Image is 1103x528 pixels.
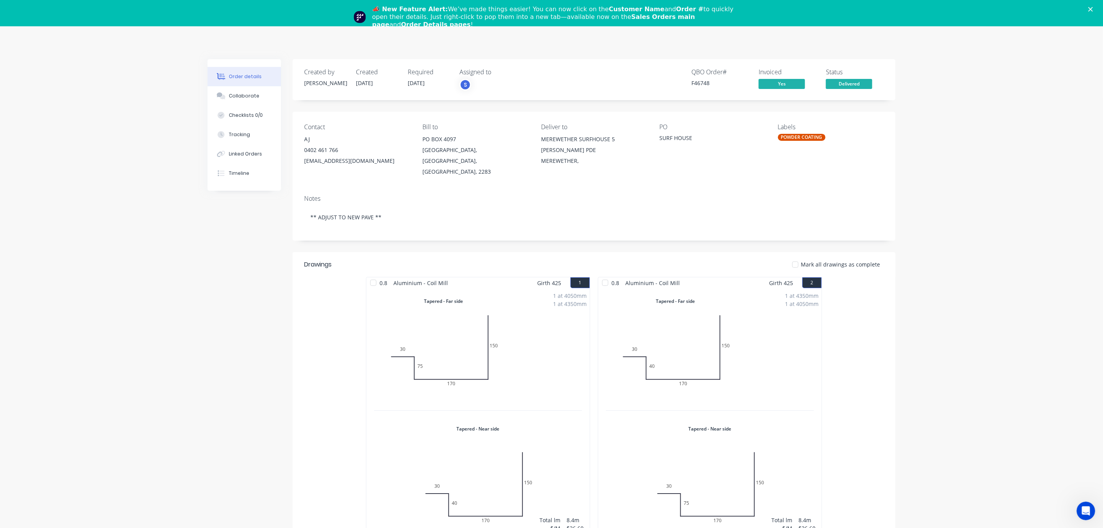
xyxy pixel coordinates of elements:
[659,123,765,131] div: PO
[567,516,587,524] div: 8.4m
[354,11,366,23] img: Profile image for Team
[537,277,561,289] span: Girth 425
[372,5,737,29] div: We’ve made things easier! You can now click on the and to quickly open their details. Just right-...
[759,68,817,76] div: Invoiced
[304,68,347,76] div: Created by
[304,195,884,202] div: Notes
[609,5,664,13] b: Customer Name
[422,134,528,145] div: PO BOX 4097
[785,300,819,308] div: 1 at 4050mm
[356,79,373,87] span: [DATE]
[676,5,704,13] b: Order #
[778,134,826,141] div: POWDER COATING
[1077,502,1095,520] iframe: Intercom live chat
[229,150,262,157] div: Linked Orders
[356,68,398,76] div: Created
[208,106,281,125] button: Checklists 0/0
[229,92,260,99] div: Collaborate
[372,13,695,28] b: Sales Orders main page
[229,131,250,138] div: Tracking
[570,277,590,288] button: 1
[304,79,347,87] div: [PERSON_NAME]
[304,145,410,155] div: 0402 461 766
[798,516,819,524] div: 8.4m
[785,292,819,300] div: 1 at 4350mm
[401,21,471,28] b: Order Details pages
[390,277,451,289] span: Aluminium - Coil Mill
[408,79,425,87] span: [DATE]
[304,155,410,166] div: [EMAIL_ADDRESS][DOMAIN_NAME]
[540,516,560,524] div: Total lm
[208,86,281,106] button: Collaborate
[422,134,528,177] div: PO BOX 4097[GEOGRAPHIC_DATA], [GEOGRAPHIC_DATA], [GEOGRAPHIC_DATA], 2283
[771,516,792,524] div: Total lm
[422,145,528,177] div: [GEOGRAPHIC_DATA], [GEOGRAPHIC_DATA], [GEOGRAPHIC_DATA], 2283
[208,144,281,164] button: Linked Orders
[208,164,281,183] button: Timeline
[304,260,332,269] div: Drawings
[304,123,410,131] div: Contact
[304,134,410,166] div: AJ0402 461 766[EMAIL_ADDRESS][DOMAIN_NAME]
[553,300,587,308] div: 1 at 4350mm
[759,79,805,89] span: Yes
[376,277,390,289] span: 0.8
[541,155,647,166] div: MEREWETHER,
[769,277,793,289] span: Girth 425
[691,79,749,87] div: F46748
[304,205,884,229] div: ** ADJUST TO NEW PAVE **
[208,125,281,144] button: Tracking
[229,170,250,177] div: Timeline
[608,277,622,289] span: 0.8
[541,123,647,131] div: Deliver to
[802,277,822,288] button: 2
[208,67,281,86] button: Order details
[304,134,410,145] div: AJ
[229,73,262,80] div: Order details
[553,292,587,300] div: 1 at 4050mm
[659,134,756,145] div: SURF HOUSE
[622,277,683,289] span: Aluminium - Coil Mill
[691,68,749,76] div: QBO Order #
[826,68,884,76] div: Status
[541,134,647,166] div: MEREWETHER SURFHOUSE 5 [PERSON_NAME] PDEMEREWETHER,
[801,260,880,268] span: Mark all drawings as complete
[460,68,537,76] div: Assigned to
[541,134,647,155] div: MEREWETHER SURFHOUSE 5 [PERSON_NAME] PDE
[408,68,450,76] div: Required
[778,123,884,131] div: Labels
[1088,7,1096,12] div: Close
[460,79,471,91] button: S
[372,5,448,13] b: 📣 New Feature Alert:
[826,79,872,91] button: Delivered
[422,123,528,131] div: Bill to
[826,79,872,89] span: Delivered
[229,112,263,119] div: Checklists 0/0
